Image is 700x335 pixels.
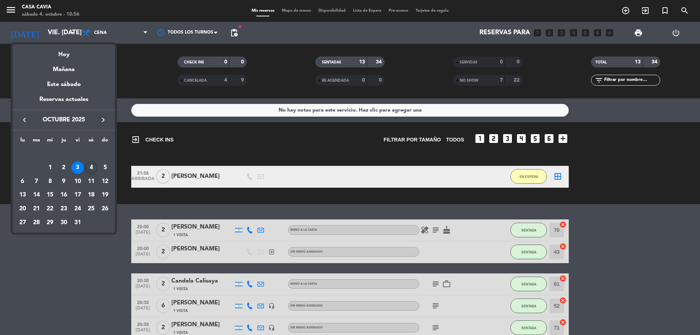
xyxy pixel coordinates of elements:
div: 28 [30,217,43,229]
div: 10 [71,175,84,188]
td: 11 de octubre de 2025 [85,175,98,188]
th: domingo [98,136,112,147]
div: Hoy [13,44,115,59]
div: 19 [99,189,111,201]
div: Reservas actuales [13,95,115,110]
i: keyboard_arrow_left [20,116,29,124]
td: 23 de octubre de 2025 [57,202,71,216]
td: 29 de octubre de 2025 [43,216,57,230]
div: 24 [71,203,84,215]
div: 13 [16,189,29,201]
td: 12 de octubre de 2025 [98,175,112,188]
div: 30 [58,217,70,229]
td: 30 de octubre de 2025 [57,216,71,230]
td: 25 de octubre de 2025 [85,202,98,216]
div: 7 [30,175,43,188]
div: 20 [16,203,29,215]
td: 4 de octubre de 2025 [85,161,98,175]
div: 22 [44,203,56,215]
div: Este sábado [13,74,115,95]
button: keyboard_arrow_right [97,115,110,125]
th: viernes [71,136,85,147]
th: lunes [16,136,30,147]
div: 16 [58,189,70,201]
div: 25 [85,203,97,215]
td: 20 de octubre de 2025 [16,202,30,216]
div: 9 [58,175,70,188]
td: 22 de octubre de 2025 [43,202,57,216]
div: 23 [58,203,70,215]
td: 8 de octubre de 2025 [43,175,57,188]
td: 27 de octubre de 2025 [16,216,30,230]
div: 21 [30,203,43,215]
div: 5 [99,161,111,174]
td: 5 de octubre de 2025 [98,161,112,175]
div: 3 [71,161,84,174]
div: 18 [85,189,97,201]
td: 13 de octubre de 2025 [16,188,30,202]
td: OCT. [16,147,112,161]
div: 29 [44,217,56,229]
td: 9 de octubre de 2025 [57,175,71,188]
td: 17 de octubre de 2025 [71,188,85,202]
div: 14 [30,189,43,201]
div: 6 [16,175,29,188]
button: keyboard_arrow_left [18,115,31,125]
span: octubre 2025 [31,115,97,125]
td: 21 de octubre de 2025 [30,202,43,216]
td: 16 de octubre de 2025 [57,188,71,202]
td: 7 de octubre de 2025 [30,175,43,188]
td: 3 de octubre de 2025 [71,161,85,175]
div: 27 [16,217,29,229]
div: 31 [71,217,84,229]
td: 28 de octubre de 2025 [30,216,43,230]
div: 8 [44,175,56,188]
td: 6 de octubre de 2025 [16,175,30,188]
td: 1 de octubre de 2025 [43,161,57,175]
div: 17 [71,189,84,201]
div: 11 [85,175,97,188]
th: miércoles [43,136,57,147]
td: 2 de octubre de 2025 [57,161,71,175]
td: 19 de octubre de 2025 [98,188,112,202]
td: 18 de octubre de 2025 [85,188,98,202]
th: martes [30,136,43,147]
th: sábado [85,136,98,147]
td: 14 de octubre de 2025 [30,188,43,202]
div: 15 [44,189,56,201]
div: 26 [99,203,111,215]
div: Mañana [13,59,115,74]
td: 24 de octubre de 2025 [71,202,85,216]
div: 2 [58,161,70,174]
td: 31 de octubre de 2025 [71,216,85,230]
td: 15 de octubre de 2025 [43,188,57,202]
div: 12 [99,175,111,188]
td: 10 de octubre de 2025 [71,175,85,188]
i: keyboard_arrow_right [99,116,108,124]
div: 1 [44,161,56,174]
th: jueves [57,136,71,147]
div: 4 [85,161,97,174]
td: 26 de octubre de 2025 [98,202,112,216]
